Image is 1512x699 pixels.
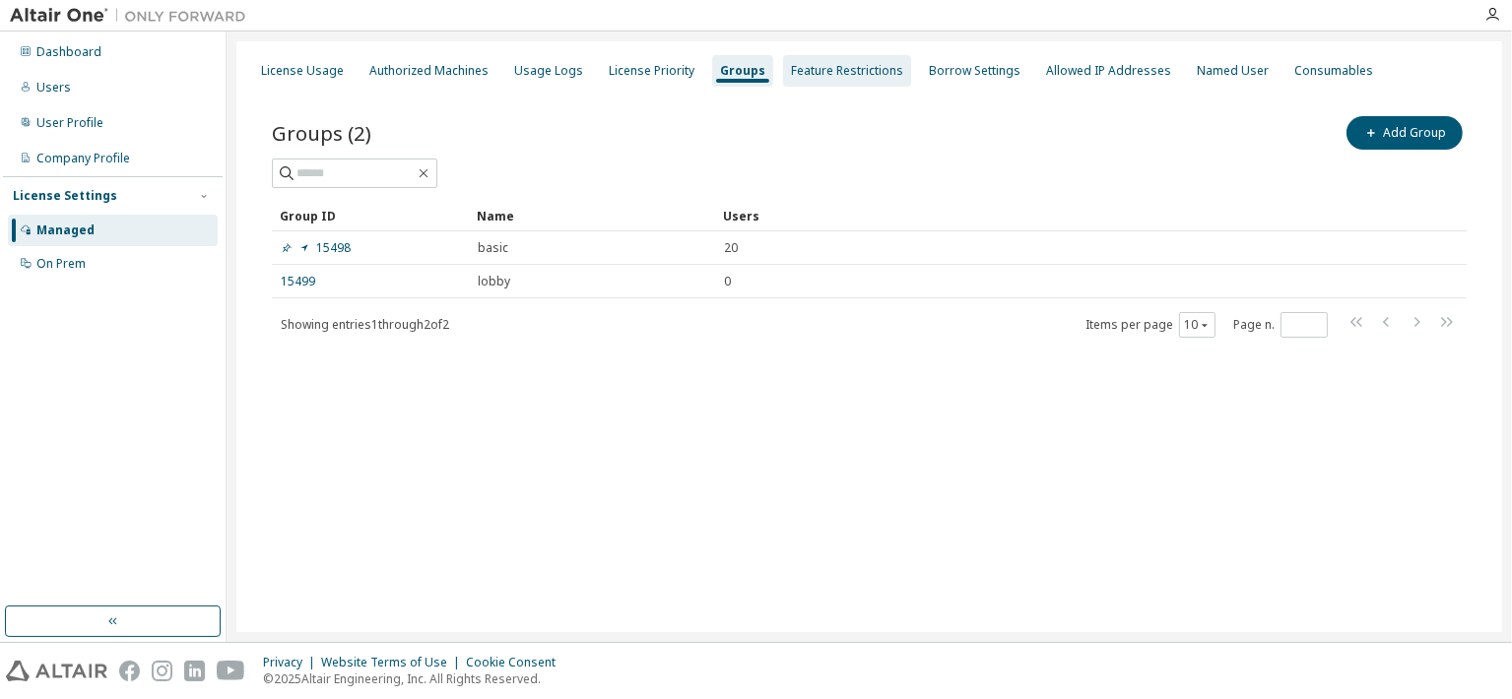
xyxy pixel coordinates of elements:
[1046,63,1171,79] div: Allowed IP Addresses
[36,115,103,131] div: User Profile
[929,63,1020,79] div: Borrow Settings
[281,274,315,289] a: 15499
[10,6,256,26] img: Altair One
[724,240,738,256] span: 20
[6,661,107,681] img: altair_logo.svg
[1184,317,1211,333] button: 10
[36,151,130,166] div: Company Profile
[1197,63,1269,79] div: Named User
[477,200,707,231] div: Name
[281,240,351,256] a: 15498
[478,274,510,289] span: lobby
[466,655,567,670] div: Cookie Consent
[723,200,1412,231] div: Users
[184,661,205,681] img: linkedin.svg
[609,63,694,79] div: License Priority
[321,655,466,670] div: Website Terms of Use
[261,63,344,79] div: License Usage
[791,63,903,79] div: Feature Restrictions
[36,44,101,60] div: Dashboard
[280,200,461,231] div: Group ID
[119,661,140,681] img: facebook.svg
[36,80,71,95] div: Users
[514,63,583,79] div: Usage Logs
[1233,312,1328,338] span: Page n.
[720,63,765,79] div: Groups
[1347,116,1463,150] button: Add Group
[36,222,95,238] div: Managed
[724,274,731,289] span: 0
[263,670,567,687] p: © 2025 Altair Engineering, Inc. All Rights Reserved.
[36,256,86,272] div: On Prem
[217,661,245,681] img: youtube.svg
[281,316,449,333] span: Showing entries 1 through 2 of 2
[369,63,489,79] div: Authorized Machines
[13,188,117,204] div: License Settings
[478,240,508,256] span: basic
[1085,312,1216,338] span: Items per page
[152,661,172,681] img: instagram.svg
[263,655,321,670] div: Privacy
[1294,63,1373,79] div: Consumables
[272,119,371,147] span: Groups (2)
